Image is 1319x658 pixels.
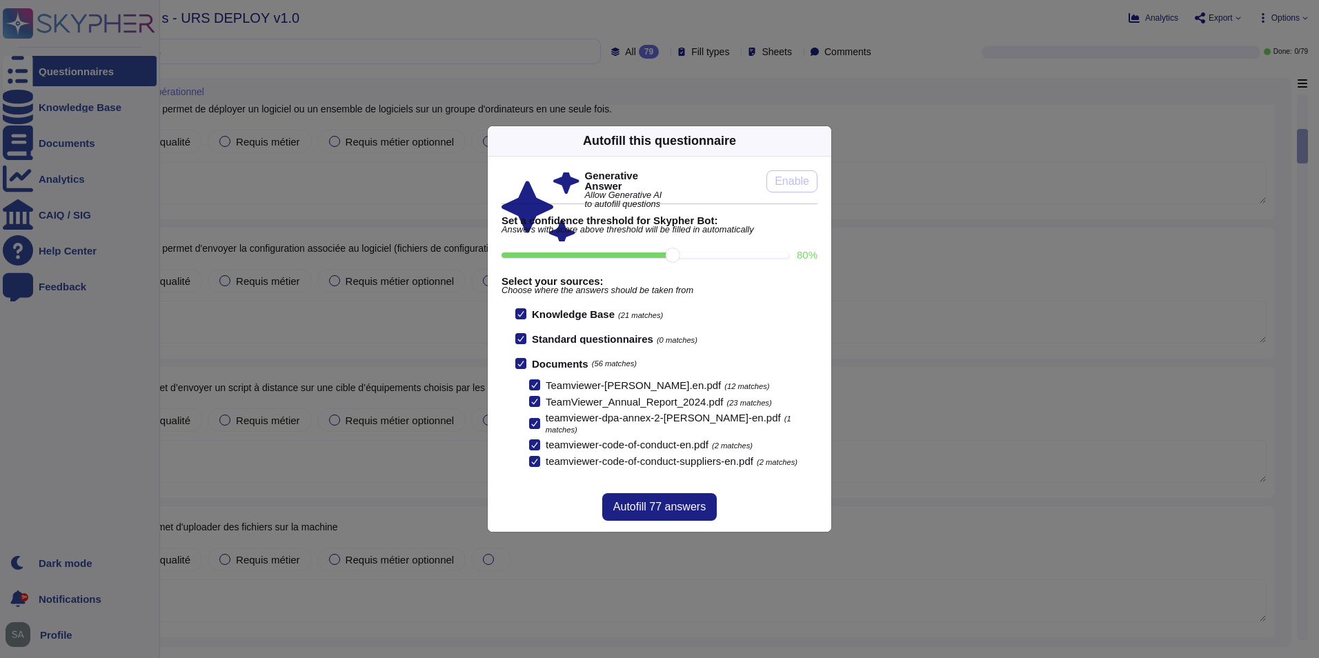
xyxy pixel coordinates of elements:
[775,176,809,187] span: Enable
[613,501,706,512] span: Autofill 77 answers
[592,360,637,368] span: (56 matches)
[502,226,817,235] span: Answers with score above threshold will be filled in automatically
[724,382,769,390] span: (12 matches)
[657,336,697,344] span: (0 matches)
[546,412,781,423] span: teamviewer-dpa-annex-2-[PERSON_NAME]-en.pdf
[602,493,717,521] button: Autofill 77 answers
[532,359,588,369] b: Documents
[502,286,817,295] span: Choose where the answers should be taken from
[502,215,817,226] b: Set a confidence threshold for Skypher Bot:
[585,191,663,209] span: Allow Generative AI to autofill questions
[546,455,753,467] span: teamviewer-code-of-conduct-suppliers-en.pdf
[532,333,653,345] b: Standard questionnaires
[502,276,817,286] b: Select your sources:
[585,170,663,191] b: Generative Answer
[757,458,797,466] span: (2 matches)
[583,132,736,150] div: Autofill this questionnaire
[618,311,663,319] span: (21 matches)
[766,170,817,192] button: Enable
[726,399,771,407] span: (23 matches)
[546,396,723,408] span: TeamViewer_Annual_Report_2024.pdf
[712,441,753,450] span: (2 matches)
[546,415,791,433] span: (1 matches)
[546,379,721,391] span: Teamviewer-[PERSON_NAME].en.pdf
[546,439,708,450] span: teamviewer-code-of-conduct-en.pdf
[797,250,817,260] label: 80 %
[532,308,615,320] b: Knowledge Base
